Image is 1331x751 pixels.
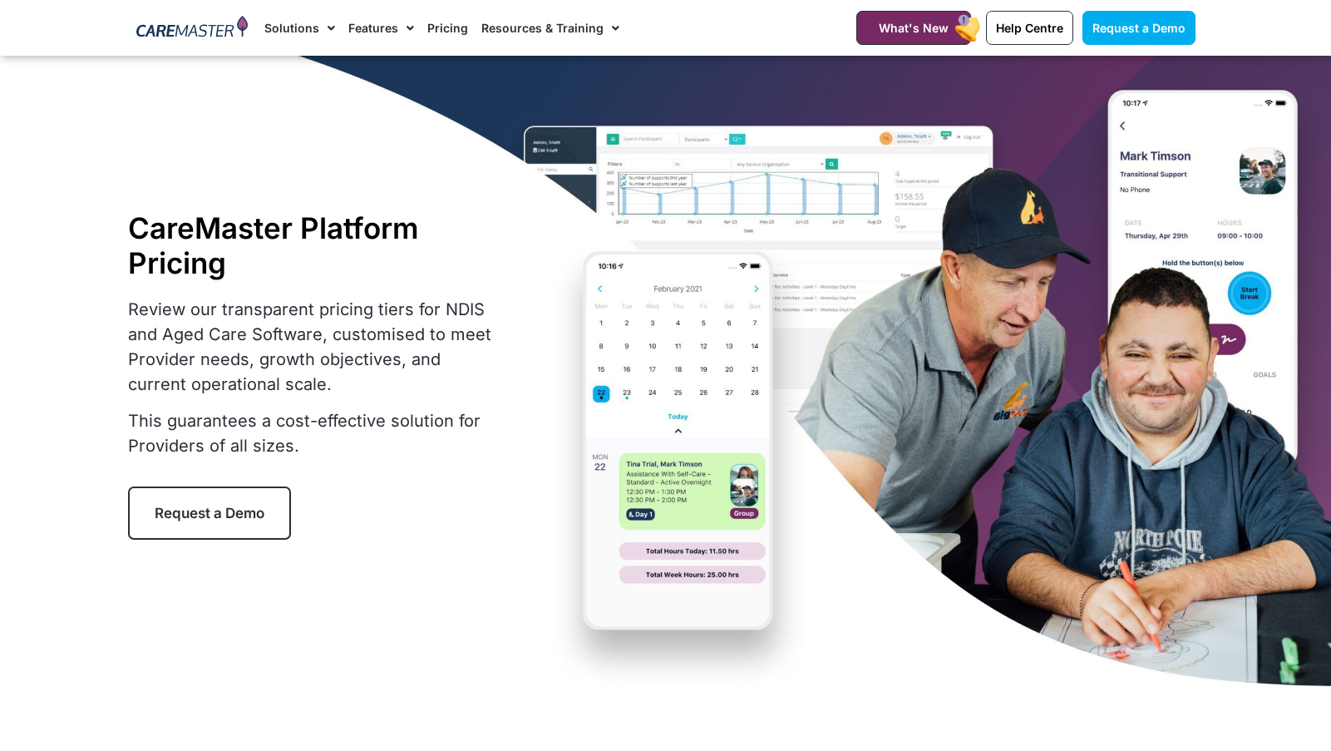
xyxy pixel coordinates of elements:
[1092,21,1186,35] span: Request a Demo
[128,487,291,540] a: Request a Demo
[1082,11,1195,45] a: Request a Demo
[856,11,971,45] a: What's New
[136,16,249,41] img: CareMaster Logo
[155,505,264,521] span: Request a Demo
[996,21,1063,35] span: Help Centre
[128,210,502,280] h1: CareMaster Platform Pricing
[128,297,502,397] p: Review our transparent pricing tiers for NDIS and Aged Care Software, customised to meet Provider...
[128,408,502,458] p: This guarantees a cost-effective solution for Providers of all sizes.
[986,11,1073,45] a: Help Centre
[879,21,949,35] span: What's New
